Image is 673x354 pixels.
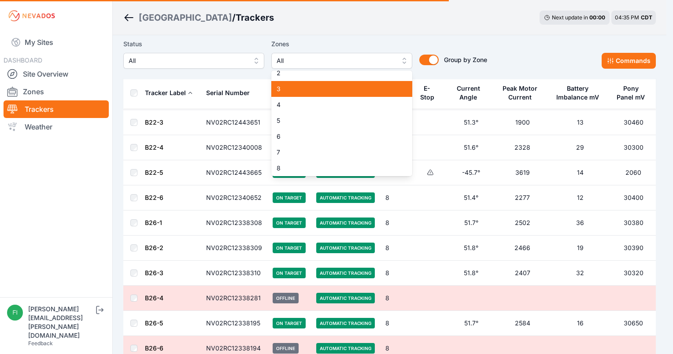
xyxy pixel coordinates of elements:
[277,132,396,141] span: 6
[277,148,396,157] span: 7
[277,116,396,125] span: 5
[277,100,396,109] span: 4
[277,69,396,77] span: 2
[277,85,396,93] span: 3
[271,53,412,69] button: All
[277,164,396,173] span: 8
[277,55,395,66] span: All
[271,70,412,176] div: All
